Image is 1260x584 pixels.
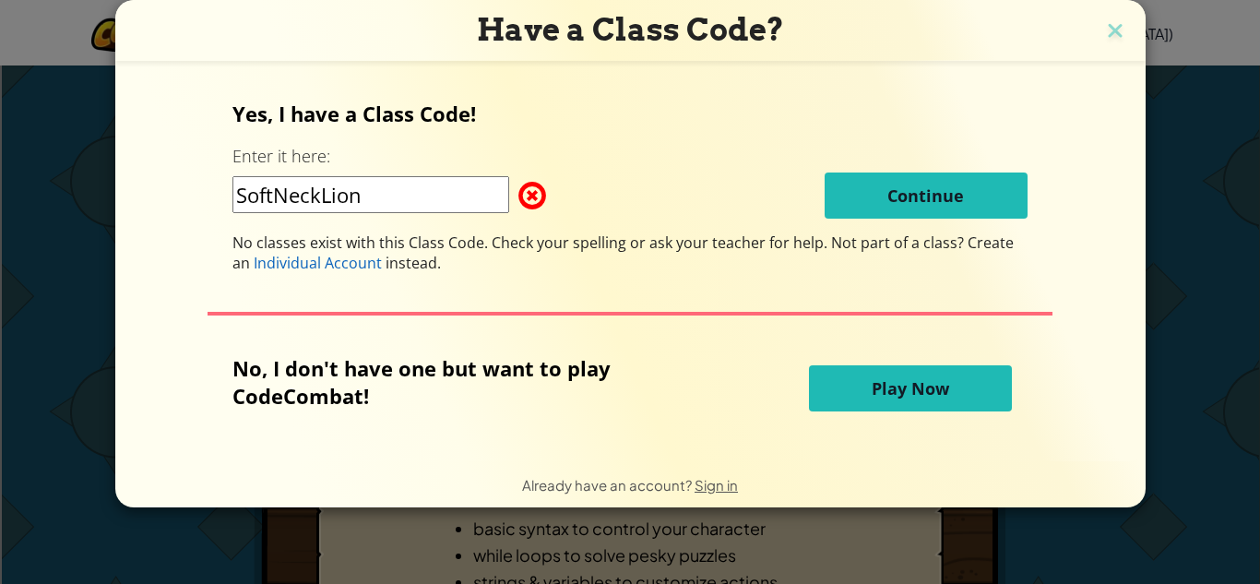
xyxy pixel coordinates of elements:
p: Yes, I have a Class Code! [232,100,1028,127]
span: Not part of a class? Create an [232,232,1014,273]
label: Enter it here: [232,145,330,168]
span: Already have an account? [522,476,695,494]
img: close icon [1103,18,1127,46]
a: Sign in [695,476,738,494]
span: Play Now [872,377,949,399]
span: Have a Class Code? [477,11,784,48]
span: instead. [382,253,441,273]
p: No, I don't have one but want to play CodeCombat! [232,354,701,410]
button: Continue [825,173,1028,219]
span: Individual Account [254,253,382,273]
span: Continue [887,185,964,207]
span: No classes exist with this Class Code. Check your spelling or ask your teacher for help. [232,232,831,253]
button: Play Now [809,365,1012,411]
